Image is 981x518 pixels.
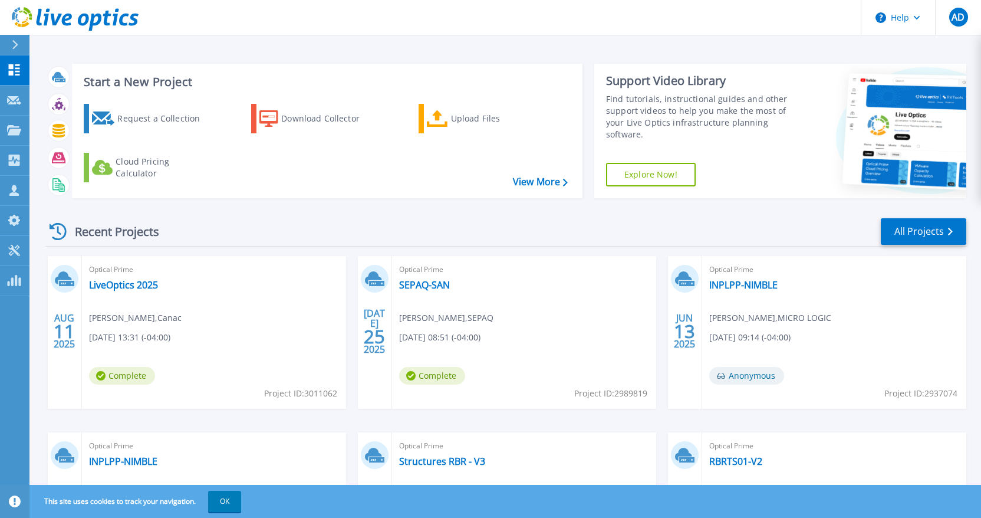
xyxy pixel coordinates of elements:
span: AD [952,12,964,22]
span: Project ID: 2989819 [574,387,647,400]
span: Optical Prime [709,263,959,276]
span: Project ID: 2937074 [884,387,957,400]
a: INPLPP-NIMBLE [89,455,157,467]
span: [DATE] 13:31 (-04:00) [89,331,170,344]
div: Find tutorials, instructional guides and other support videos to help you make the most of your L... [606,93,794,140]
a: INPLPP-NIMBLE [709,279,778,291]
a: RBRTS01-V2 [709,455,762,467]
a: All Projects [881,218,966,245]
div: Support Video Library [606,73,794,88]
div: Download Collector [281,107,376,130]
div: Upload Files [451,107,545,130]
a: Explore Now! [606,163,696,186]
a: Structures RBR - V3 [399,455,485,467]
span: Complete [89,367,155,385]
span: 25 [364,332,385,342]
div: Cloud Pricing Calculator [116,156,210,179]
span: Optical Prime [399,263,649,276]
a: Request a Collection [84,104,215,133]
button: OK [208,491,241,512]
span: Optical Prime [89,263,339,276]
span: [PERSON_NAME] , SEPAQ [399,312,493,324]
span: Complete [399,367,465,385]
span: 13 [674,326,695,336]
span: [PERSON_NAME] , MICRO LOGIC [709,312,831,324]
a: Cloud Pricing Calculator [84,153,215,182]
div: Recent Projects [45,217,175,246]
a: Upload Files [419,104,550,133]
a: SEPAQ-SAN [399,279,450,291]
span: Anonymous [709,367,784,385]
div: Request a Collection [117,107,212,130]
span: Optical Prime [89,440,339,453]
span: [DATE] 09:14 (-04:00) [709,331,791,344]
div: JUN 2025 [673,310,696,353]
span: [PERSON_NAME] , Canac [89,312,182,324]
h3: Start a New Project [84,76,567,88]
a: View More [513,176,568,188]
span: This site uses cookies to track your navigation. [32,491,241,512]
div: AUG 2025 [53,310,75,353]
span: Optical Prime [709,440,959,453]
span: Project ID: 3011062 [264,387,337,400]
a: LiveOptics 2025 [89,279,158,291]
div: [DATE] 2025 [363,310,386,353]
span: 11 [54,326,75,336]
span: [DATE] 08:51 (-04:00) [399,331,480,344]
a: Download Collector [251,104,383,133]
span: Optical Prime [399,440,649,453]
